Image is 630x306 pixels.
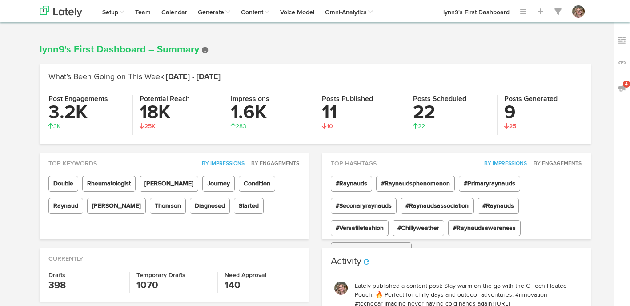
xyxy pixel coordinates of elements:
[40,44,591,55] h1: lynn9's First Dashboard – Summary
[231,123,246,129] span: 283
[48,278,123,293] h3: 398
[48,123,60,129] span: 3K
[48,198,83,214] span: Raynaud
[479,159,527,168] button: By Impressions
[322,95,399,103] h4: Posts Published
[623,81,630,88] span: 4
[225,278,299,293] h3: 140
[334,282,348,295] img: OhcUycdS6u5e6MDkMfFl
[140,95,217,103] h4: Potential Reach
[331,257,361,266] h3: Activity
[393,220,444,236] span: #Chillyweather
[48,103,126,122] h3: 3.2K
[459,176,520,192] span: #Primaryraynauds
[150,198,186,214] span: Thomson
[413,103,490,122] h3: 22
[140,103,217,122] h3: 18K
[40,6,82,17] img: logo_lately_bg_light.svg
[82,176,136,192] span: Rheumatologist
[504,103,582,122] h3: 9
[202,176,235,192] span: Journey
[322,153,591,168] div: Top Hashtags
[166,73,221,81] span: [DATE] - [DATE]
[40,153,309,168] div: Top Keywords
[322,123,333,129] span: 10
[225,272,299,278] h4: Need Approval
[448,220,521,236] span: #Raynaudsawareness
[413,123,425,129] span: 22
[48,272,123,278] h4: Drafts
[529,159,582,168] button: By Engagements
[48,73,582,82] h2: What’s Been Going on This Week:
[573,279,621,302] iframe: Opens a widget where you can find more information
[572,5,585,18] img: OhcUycdS6u5e6MDkMfFl
[48,95,126,103] h4: Post Engagements
[231,103,308,122] h3: 1.6K
[140,176,198,192] span: [PERSON_NAME]
[504,123,516,129] span: 25
[246,159,300,168] button: By Engagements
[234,198,264,214] span: Started
[618,84,626,93] img: announcements_off.svg
[618,58,626,67] img: links_off.svg
[331,242,412,258] span: #Computerworkstruggles
[401,198,474,214] span: #Raynaudsassociation
[504,95,582,103] h4: Posts Generated
[136,278,211,293] h3: 1070
[413,95,490,103] h4: Posts Scheduled
[231,95,308,103] h4: Impressions
[618,36,626,45] img: keywords_off.svg
[322,103,399,122] h3: 11
[239,176,275,192] span: Condition
[197,159,245,168] button: By Impressions
[331,198,397,214] span: #Seconaryraynauds
[48,176,78,192] span: Double
[376,176,455,192] span: #Raynaudsphenomenon
[190,198,230,214] span: Diagnosed
[478,198,519,214] span: #Raynauds
[40,248,309,263] div: Currently
[331,220,389,236] span: #Versatilefashion
[136,272,211,278] h4: Temporary Drafts
[140,123,156,129] span: 25K
[331,176,372,192] span: #Raynauds
[87,198,146,214] span: [PERSON_NAME]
